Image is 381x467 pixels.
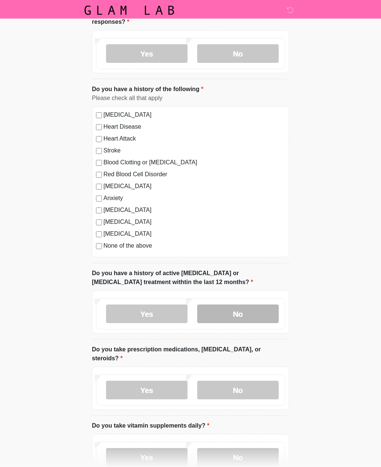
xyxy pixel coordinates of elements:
label: [MEDICAL_DATA] [103,182,285,191]
input: Heart Disease [96,124,102,130]
input: Blood Clotting or [MEDICAL_DATA] [96,160,102,166]
input: Anxiety [96,196,102,202]
label: [MEDICAL_DATA] [103,110,285,119]
input: [MEDICAL_DATA] [96,219,102,225]
input: [MEDICAL_DATA] [96,112,102,118]
label: Yes [106,448,188,467]
label: [MEDICAL_DATA] [103,229,285,238]
input: None of the above [96,243,102,249]
input: Heart Attack [96,136,102,142]
div: Please check all that apply [92,94,289,103]
label: Do you have a history of the following [92,85,204,94]
label: Stroke [103,146,285,155]
label: Blood Clotting or [MEDICAL_DATA] [103,158,285,167]
input: Stroke [96,148,102,154]
label: Yes [106,305,188,323]
label: Red Blood Cell Disorder [103,170,285,179]
label: Do you take vitamin supplements daily? [92,421,209,430]
label: Do you take prescription medications, [MEDICAL_DATA], or steroids? [92,345,289,363]
label: Anxiety [103,194,285,203]
label: Yes [106,381,188,399]
input: Red Blood Cell Disorder [96,172,102,178]
label: Heart Disease [103,122,285,131]
label: No [197,448,279,467]
label: [MEDICAL_DATA] [103,218,285,226]
label: None of the above [103,241,285,250]
label: Heart Attack [103,134,285,143]
label: [MEDICAL_DATA] [103,206,285,215]
label: No [197,44,279,63]
input: [MEDICAL_DATA] [96,207,102,213]
input: [MEDICAL_DATA] [96,184,102,190]
label: No [197,305,279,323]
input: [MEDICAL_DATA] [96,231,102,237]
label: Do you have a history of active [MEDICAL_DATA] or [MEDICAL_DATA] treatment withtin the last 12 mo... [92,269,289,287]
img: Glam Lab Logo [84,6,174,15]
label: Yes [106,44,188,63]
label: No [197,381,279,399]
